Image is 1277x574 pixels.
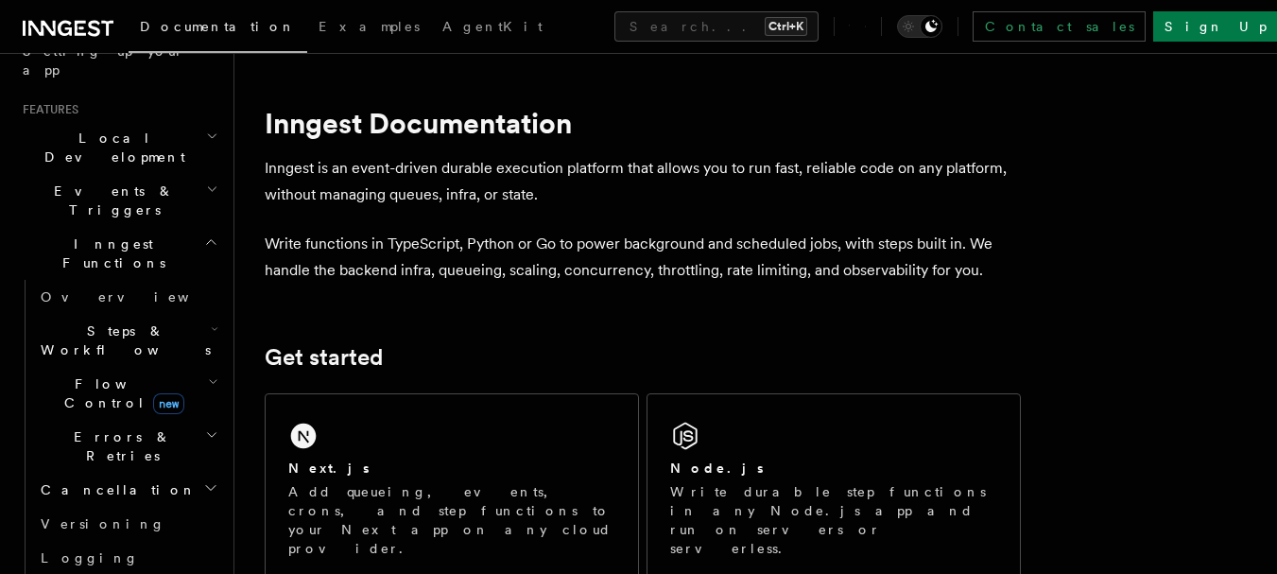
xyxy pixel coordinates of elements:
button: Local Development [15,121,222,174]
span: Logging [41,550,139,565]
a: AgentKit [431,6,554,51]
h2: Node.js [670,459,764,478]
a: Contact sales [973,11,1146,42]
p: Write durable step functions in any Node.js app and run on servers or serverless. [670,482,997,558]
a: Examples [307,6,431,51]
span: Local Development [15,129,206,166]
p: Write functions in TypeScript, Python or Go to power background and scheduled jobs, with steps bu... [265,231,1021,284]
kbd: Ctrl+K [765,17,807,36]
span: Versioning [41,516,165,531]
button: Search...Ctrl+K [614,11,819,42]
a: Setting up your app [15,34,222,87]
h2: Next.js [288,459,370,478]
span: Documentation [140,19,296,34]
button: Inngest Functions [15,227,222,280]
button: Cancellation [33,473,222,507]
span: Events & Triggers [15,182,206,219]
span: Steps & Workflows [33,322,211,359]
button: Events & Triggers [15,174,222,227]
button: Steps & Workflows [33,314,222,367]
a: Get started [265,344,383,371]
button: Toggle dark mode [897,15,942,38]
button: Errors & Retries [33,420,222,473]
span: new [153,393,184,414]
span: Examples [319,19,420,34]
span: Features [15,102,78,117]
span: Cancellation [33,480,197,499]
span: AgentKit [442,19,543,34]
span: Overview [41,289,235,304]
a: Overview [33,280,222,314]
a: Versioning [33,507,222,541]
span: Inngest Functions [15,235,204,272]
span: Flow Control [33,374,208,412]
h1: Inngest Documentation [265,106,1021,140]
p: Inngest is an event-driven durable execution platform that allows you to run fast, reliable code ... [265,155,1021,208]
p: Add queueing, events, crons, and step functions to your Next app on any cloud provider. [288,482,615,558]
a: Documentation [129,6,307,53]
button: Flow Controlnew [33,367,222,420]
span: Errors & Retries [33,427,205,465]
